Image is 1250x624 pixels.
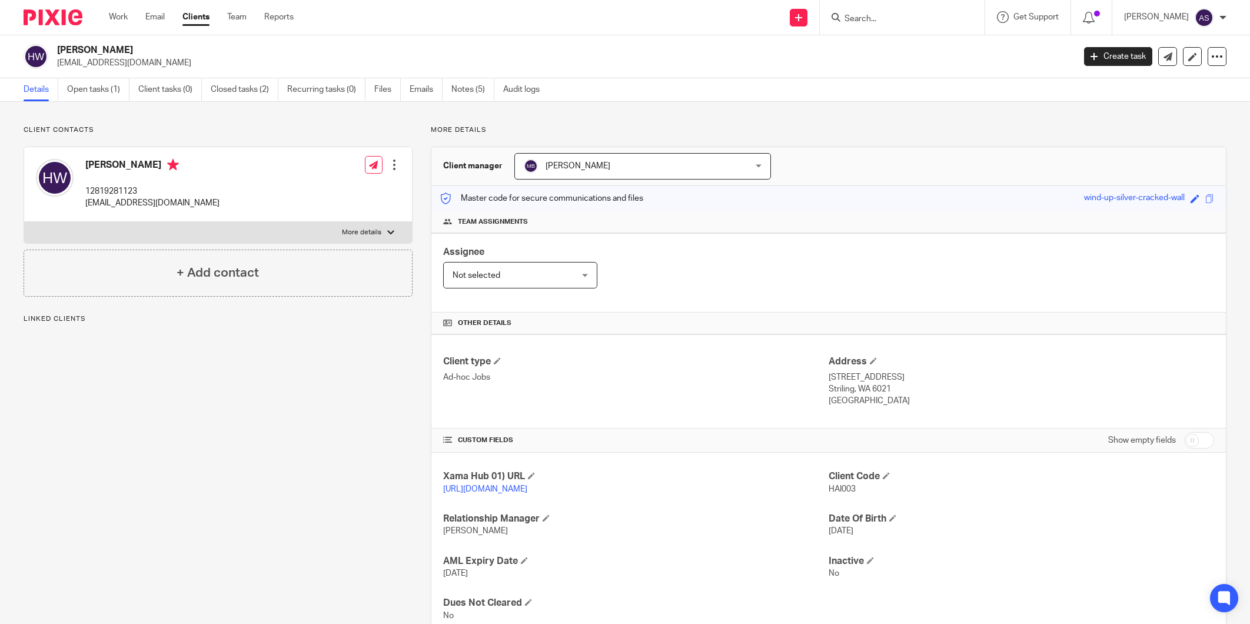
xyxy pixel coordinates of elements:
span: Assignee [443,247,484,257]
span: Other details [458,318,511,328]
h4: Relationship Manager [443,513,829,525]
img: svg%3E [1195,8,1214,27]
a: Clients [182,11,210,23]
h4: Inactive [829,555,1214,567]
a: Files [374,78,401,101]
h3: Client manager [443,160,503,172]
img: svg%3E [524,159,538,173]
span: [DATE] [829,527,853,535]
img: svg%3E [36,159,74,197]
h4: AML Expiry Date [443,555,829,567]
span: Get Support [1013,13,1059,21]
span: No [443,612,454,620]
p: [STREET_ADDRESS] [829,371,1214,383]
a: Email [145,11,165,23]
h4: [PERSON_NAME] [85,159,220,174]
span: [PERSON_NAME] [443,527,508,535]
p: [PERSON_NAME] [1124,11,1189,23]
p: [EMAIL_ADDRESS][DOMAIN_NAME] [57,57,1066,69]
p: More details [431,125,1226,135]
input: Search [843,14,949,25]
h4: Date Of Birth [829,513,1214,525]
p: Linked clients [24,314,413,324]
h4: + Add contact [177,264,259,282]
a: Reports [264,11,294,23]
a: Work [109,11,128,23]
span: [DATE] [443,569,468,577]
span: Not selected [453,271,500,280]
p: 12819281123 [85,185,220,197]
a: Team [227,11,247,23]
span: Team assignments [458,217,528,227]
p: [GEOGRAPHIC_DATA] [829,395,1214,407]
p: [EMAIL_ADDRESS][DOMAIN_NAME] [85,197,220,209]
img: Pixie [24,9,82,25]
a: Notes (5) [451,78,494,101]
img: svg%3E [24,44,48,69]
p: Client contacts [24,125,413,135]
h4: Address [829,356,1214,368]
a: Recurring tasks (0) [287,78,365,101]
h4: Xama Hub 01) URL [443,470,829,483]
p: Master code for secure communications and files [440,192,643,204]
label: Show empty fields [1108,434,1176,446]
div: wind-up-silver-cracked-wall [1084,192,1185,205]
span: HAI003 [829,485,856,493]
a: Details [24,78,58,101]
p: Striling, WA 6021 [829,383,1214,395]
span: [PERSON_NAME] [546,162,610,170]
h4: CUSTOM FIELDS [443,436,829,445]
h4: Client type [443,356,829,368]
h4: Dues Not Cleared [443,597,829,609]
a: Open tasks (1) [67,78,129,101]
a: Create task [1084,47,1152,66]
p: Ad-hoc Jobs [443,371,829,383]
a: Client tasks (0) [138,78,202,101]
h2: [PERSON_NAME] [57,44,865,57]
a: Audit logs [503,78,548,101]
a: Emails [410,78,443,101]
span: No [829,569,839,577]
i: Primary [167,159,179,171]
p: More details [342,228,381,237]
a: Closed tasks (2) [211,78,278,101]
a: [URL][DOMAIN_NAME] [443,485,527,493]
h4: Client Code [829,470,1214,483]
